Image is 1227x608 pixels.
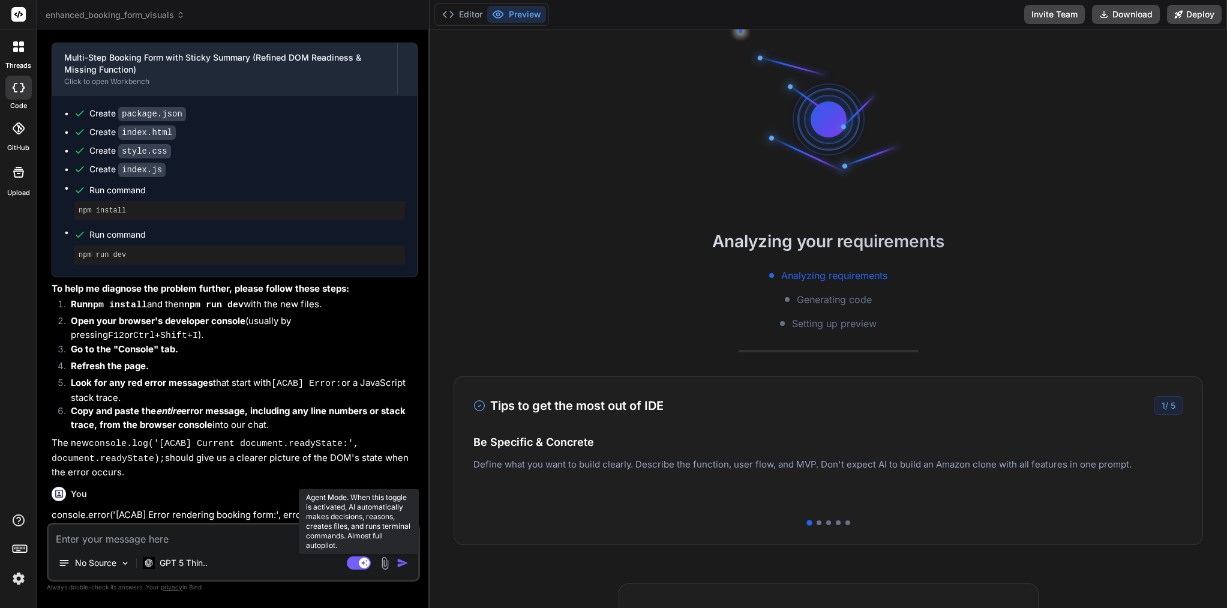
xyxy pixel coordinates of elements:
[344,556,373,570] button: Agent Mode. When this toggle is activated, AI automatically makes decisions, reasons, creates fil...
[473,434,1183,450] h4: Be Specific & Concrete
[378,556,392,570] img: attachment
[52,439,364,464] code: console.log('[ACAB] Current document.readyState:', document.readyState);
[47,582,420,593] p: Always double-check its answers. Your in Bind
[61,405,418,432] li: into our chat.
[71,405,406,430] strong: Copy and paste the error message, including any line numbers or stack trace, from the browser con...
[75,557,116,569] p: No Source
[71,377,213,388] strong: Look for any red error messages
[1162,400,1165,411] span: 1
[88,300,147,310] code: npm install
[61,298,418,315] li: and then with the new files.
[1092,5,1160,24] button: Download
[156,405,181,417] em: entire
[46,9,185,21] span: enhanced_booking_form_visuals
[89,145,171,157] div: Create
[118,144,171,158] code: style.css
[437,6,487,23] button: Editor
[5,61,31,71] label: threads
[71,315,245,327] strong: Open your browser's developer console
[781,268,887,283] span: Analyzing requirements
[79,250,400,260] pre: npm run dev
[120,558,130,568] img: Pick Models
[1167,5,1222,24] button: Deploy
[89,107,186,120] div: Create
[118,125,176,140] code: index.html
[1171,400,1175,411] span: 5
[7,188,30,198] label: Upload
[89,184,405,196] span: Run command
[792,316,877,331] span: Setting up preview
[797,292,872,307] span: Generating code
[430,229,1227,254] h2: Analyzing your requirements
[184,300,244,310] code: npm run dev
[133,331,198,341] code: Ctrl+Shift+I
[71,360,149,372] strong: Refresh the page.
[1024,5,1085,24] button: Invite Team
[52,508,418,603] p: console.error('[ACAB] Error rendering booking form:', error.message, error); // Log message and f...
[143,557,155,568] img: GPT 5 Thinking High
[64,77,385,86] div: Click to open Workbench
[10,101,27,111] label: code
[160,557,208,569] p: GPT 5 Thin..
[71,298,147,310] strong: Run
[89,163,166,176] div: Create
[79,206,400,215] pre: npm install
[61,315,418,343] li: (usually by pressing or ).
[61,376,418,405] li: that start with or a JavaScript stack trace.
[108,331,124,341] code: F12
[473,397,664,415] h3: Tips to get the most out of IDE
[118,163,166,177] code: index.js
[7,143,29,153] label: GitHub
[118,107,186,121] code: package.json
[271,379,341,389] code: [ACAB] Error:
[1154,396,1183,415] div: /
[8,568,29,589] img: settings
[89,126,176,139] div: Create
[487,6,546,23] button: Preview
[52,43,397,95] button: Multi-Step Booking Form with Sticky Summary (Refined DOM Readiness & Missing Function)Click to op...
[397,557,409,569] img: icon
[71,343,178,355] strong: Go to the "Console" tab.
[52,283,349,294] strong: To help me diagnose the problem further, please follow these steps:
[71,488,87,500] h6: You
[89,229,405,241] span: Run command
[52,436,418,480] p: The new should give us a clearer picture of the DOM's state when the error occurs.
[161,583,182,591] span: privacy
[64,52,385,76] div: Multi-Step Booking Form with Sticky Summary (Refined DOM Readiness & Missing Function)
